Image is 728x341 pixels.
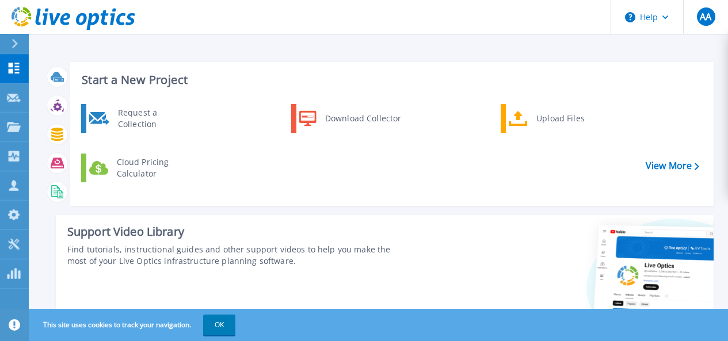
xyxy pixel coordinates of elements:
div: Download Collector [319,107,406,130]
a: Download Collector [291,104,409,133]
span: This site uses cookies to track your navigation. [32,315,235,335]
div: Cloud Pricing Calculator [111,156,196,179]
div: Upload Files [531,107,616,130]
a: Request a Collection [81,104,199,133]
button: OK [203,315,235,335]
div: Request a Collection [112,107,196,130]
a: Upload Files [501,104,619,133]
a: Cloud Pricing Calculator [81,154,199,182]
div: Find tutorials, instructional guides and other support videos to help you make the most of your L... [67,244,409,267]
div: Support Video Library [67,224,409,239]
span: AA [700,12,711,21]
h3: Start a New Project [82,74,699,86]
a: View More [646,160,699,171]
